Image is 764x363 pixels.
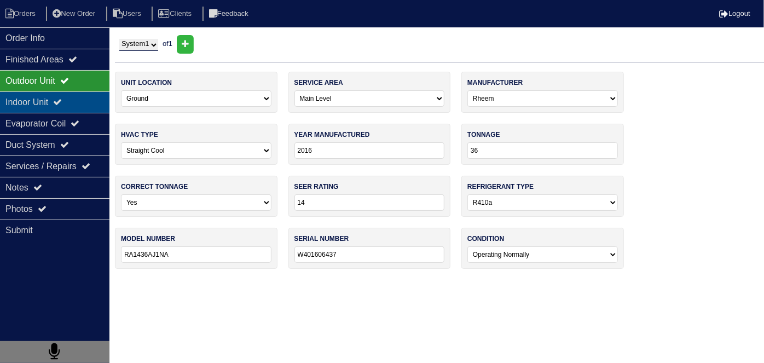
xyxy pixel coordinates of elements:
[121,234,175,244] label: model number
[121,182,188,192] label: correct tonnage
[46,7,104,21] li: New Order
[294,182,339,192] label: seer rating
[467,78,523,88] label: manufacturer
[467,234,504,244] label: condition
[106,9,150,18] a: Users
[46,9,104,18] a: New Order
[294,234,349,244] label: serial number
[121,130,158,140] label: hvac type
[202,7,257,21] li: Feedback
[294,78,343,88] label: service area
[294,130,370,140] label: year manufactured
[115,35,764,54] div: of 1
[121,78,172,88] label: unit location
[719,9,750,18] a: Logout
[106,7,150,21] li: Users
[467,182,534,192] label: refrigerant type
[152,7,200,21] li: Clients
[467,130,500,140] label: tonnage
[152,9,200,18] a: Clients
